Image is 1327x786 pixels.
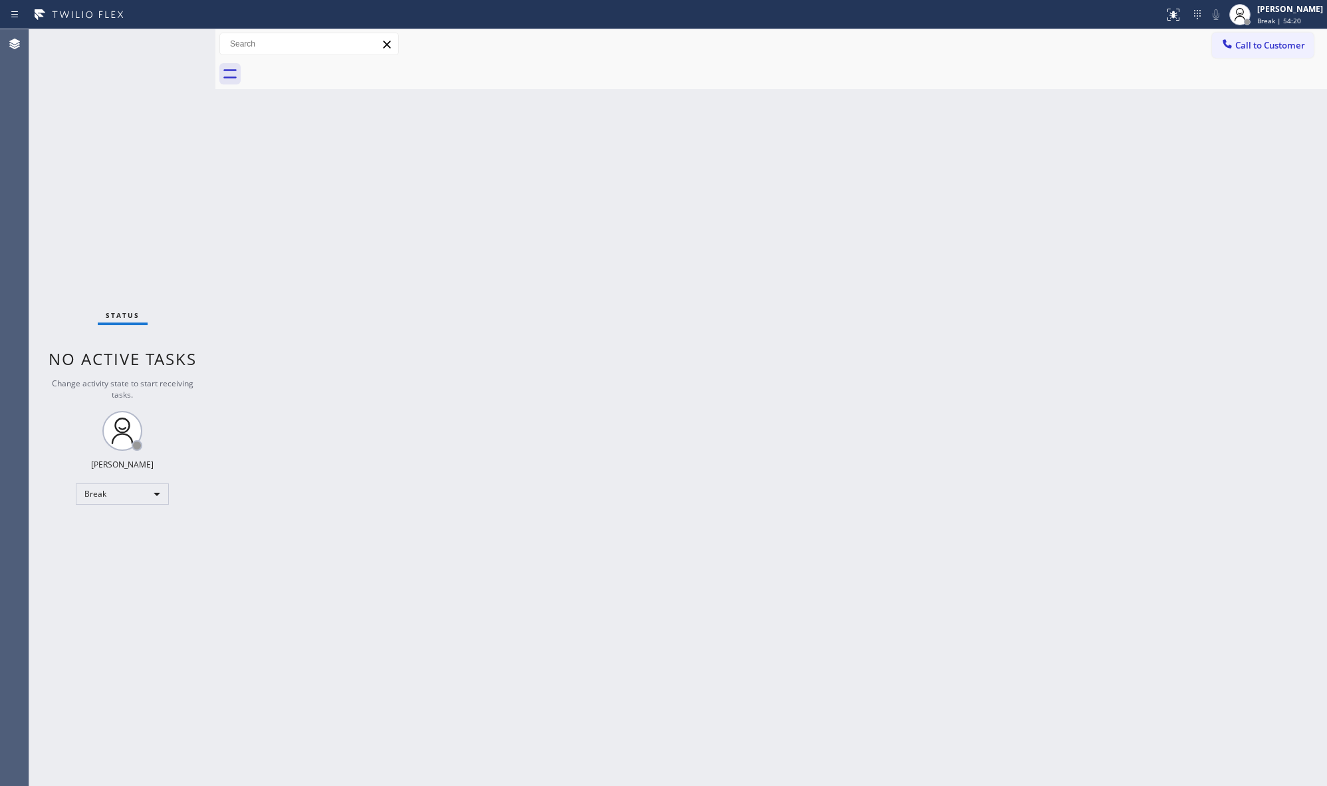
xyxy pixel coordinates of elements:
[76,483,169,505] div: Break
[1257,16,1301,25] span: Break | 54:20
[52,378,193,400] span: Change activity state to start receiving tasks.
[1235,39,1305,51] span: Call to Customer
[106,311,140,320] span: Status
[49,348,197,370] span: No active tasks
[1212,33,1314,58] button: Call to Customer
[1257,3,1323,15] div: [PERSON_NAME]
[91,459,154,470] div: [PERSON_NAME]
[1207,5,1225,24] button: Mute
[220,33,398,55] input: Search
